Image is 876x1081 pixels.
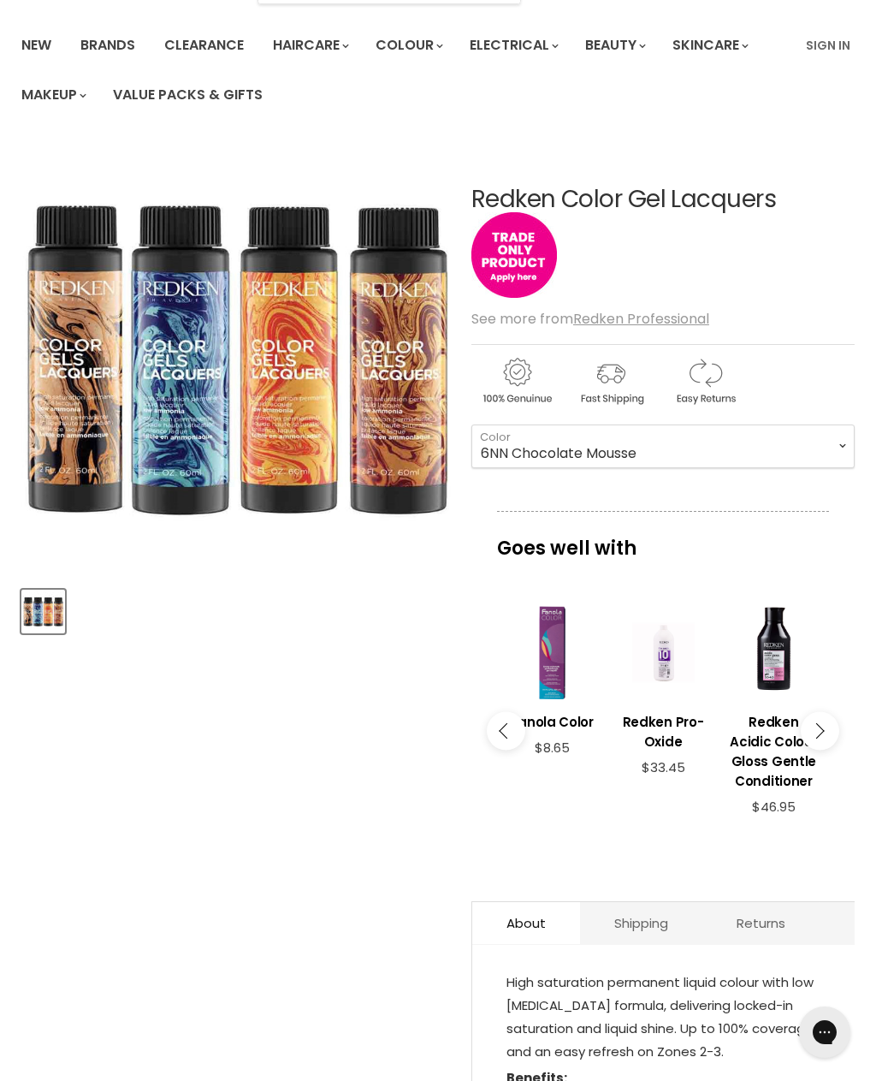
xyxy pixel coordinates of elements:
[616,699,709,760] a: View product:Redken Pro-Oxide
[9,27,64,63] a: New
[9,77,97,113] a: Makeup
[497,511,829,567] p: Goes well with
[363,27,453,63] a: Colour
[580,902,702,944] a: Shipping
[573,309,709,329] a: Redken Professional
[752,798,796,816] span: $46.95
[616,712,709,751] h3: Redken Pro-Oxide
[790,1001,859,1064] iframe: Gorgias live chat messenger
[471,309,709,329] span: See more from
[472,902,580,944] a: About
[23,591,63,632] img: Redken Color Gel Lacquers
[796,27,861,63] a: Sign In
[68,27,148,63] a: Brands
[151,27,257,63] a: Clearance
[565,355,656,407] img: shipping.gif
[727,712,820,791] h3: Redken Acidic Colour Gloss Gentle Conditioner
[727,699,820,799] a: View product:Redken Acidic Colour Gloss Gentle Conditioner
[660,27,759,63] a: Skincare
[100,77,275,113] a: Value Packs & Gifts
[642,758,685,776] span: $33.45
[572,27,656,63] a: Beauty
[535,739,570,757] span: $8.65
[506,699,599,740] a: View product:Fanola Color
[660,355,750,407] img: returns.gif
[506,973,814,1060] span: High saturation permanent liquid colour with low [MEDICAL_DATA] formula, delivering locked-in sat...
[702,902,820,944] a: Returns
[21,144,451,573] div: Redken Color Gel Lacquers image. Click or Scroll to Zoom.
[471,212,557,298] img: tradeonly_small.jpg
[457,27,569,63] a: Electrical
[471,355,562,407] img: genuine.gif
[471,187,855,213] h1: Redken Color Gel Lacquers
[9,21,796,120] ul: Main menu
[260,27,359,63] a: Haircare
[19,585,453,633] div: Product thumbnails
[506,712,599,732] h3: Fanola Color
[21,590,65,633] button: Redken Color Gel Lacquers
